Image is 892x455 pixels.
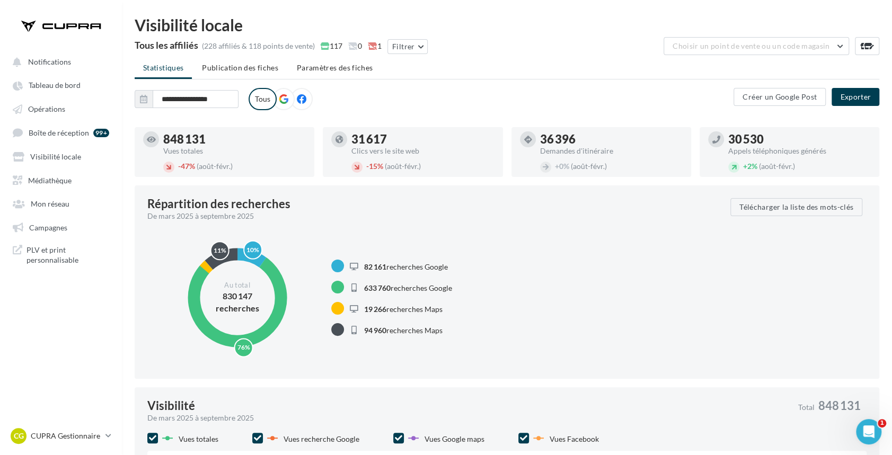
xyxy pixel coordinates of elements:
div: Clics vers le site web [351,147,494,155]
div: Visibilité [147,400,195,412]
span: 19 266 [364,304,386,313]
span: 848 131 [818,400,861,412]
div: Demandes d'itinéraire [540,147,683,155]
span: recherches Google [364,262,448,271]
span: 82 161 [364,262,386,271]
div: Répartition des recherches [147,198,290,210]
span: PLV et print personnalisable [27,245,109,265]
div: Tous les affiliés [135,40,198,50]
span: recherches Google [364,283,452,292]
span: Mon réseau [31,199,69,208]
a: Opérations [6,99,116,118]
span: 1 [368,41,382,51]
button: Choisir un point de vente ou un code magasin [664,37,849,55]
button: Filtrer [387,39,428,54]
a: PLV et print personnalisable [6,240,116,270]
div: (228 affiliés & 118 points de vente) [202,41,315,51]
span: Publication des fiches [202,63,278,72]
span: Notifications [28,57,71,66]
span: Choisir un point de vente ou un code magasin [673,41,829,50]
div: 99+ [93,129,109,137]
span: + [743,162,747,171]
span: 0 [348,41,362,51]
span: Médiathèque [28,175,72,184]
span: + [555,162,559,171]
span: - [178,162,181,171]
span: 117 [321,41,342,51]
button: Télécharger la liste des mots-clés [730,198,862,216]
span: Campagnes [29,222,67,231]
a: Visibilité locale [6,146,116,165]
span: recherches Maps [364,304,443,313]
div: 31 617 [351,133,494,145]
p: CUPRA Gestionnaire [31,431,101,441]
a: Médiathèque [6,170,116,189]
label: Tous [249,88,277,110]
span: Visibilité locale [30,152,81,161]
div: 848 131 [163,133,306,145]
span: (août-févr.) [197,162,233,171]
span: 15% [366,162,383,171]
a: Campagnes [6,217,116,236]
iframe: Intercom live chat [856,419,881,444]
span: (août-févr.) [759,162,795,171]
span: Boîte de réception [29,128,89,137]
span: Total [798,404,815,411]
button: Notifications [6,52,111,71]
span: 2% [743,162,757,171]
button: Créer un Google Post [734,88,826,106]
div: 30 530 [728,133,871,145]
span: Tableau de bord [29,81,81,90]
span: 633 760 [364,283,391,292]
span: 94 960 [364,325,386,334]
div: Vues totales [163,147,306,155]
span: (août-févr.) [385,162,421,171]
button: Exporter [832,88,879,106]
span: Vues Facebook [550,434,599,443]
span: Vues Google maps [425,434,484,443]
span: Paramètres des fiches [297,63,373,72]
span: Vues totales [179,434,218,443]
div: De mars 2025 à septembre 2025 [147,413,790,423]
span: CG [14,431,24,441]
span: 47% [178,162,195,171]
div: De mars 2025 à septembre 2025 [147,211,722,221]
a: Boîte de réception 99+ [6,122,116,142]
span: - [366,162,369,171]
span: Vues recherche Google [284,434,359,443]
span: (août-févr.) [571,162,607,171]
span: 0% [555,162,569,171]
div: Appels téléphoniques générés [728,147,871,155]
span: Opérations [28,104,65,113]
span: 1 [878,419,886,427]
div: 36 396 [540,133,683,145]
span: recherches Maps [364,325,443,334]
a: Mon réseau [6,193,116,212]
a: Tableau de bord [6,75,116,94]
div: Visibilité locale [135,17,879,33]
a: CG CUPRA Gestionnaire [8,426,113,446]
